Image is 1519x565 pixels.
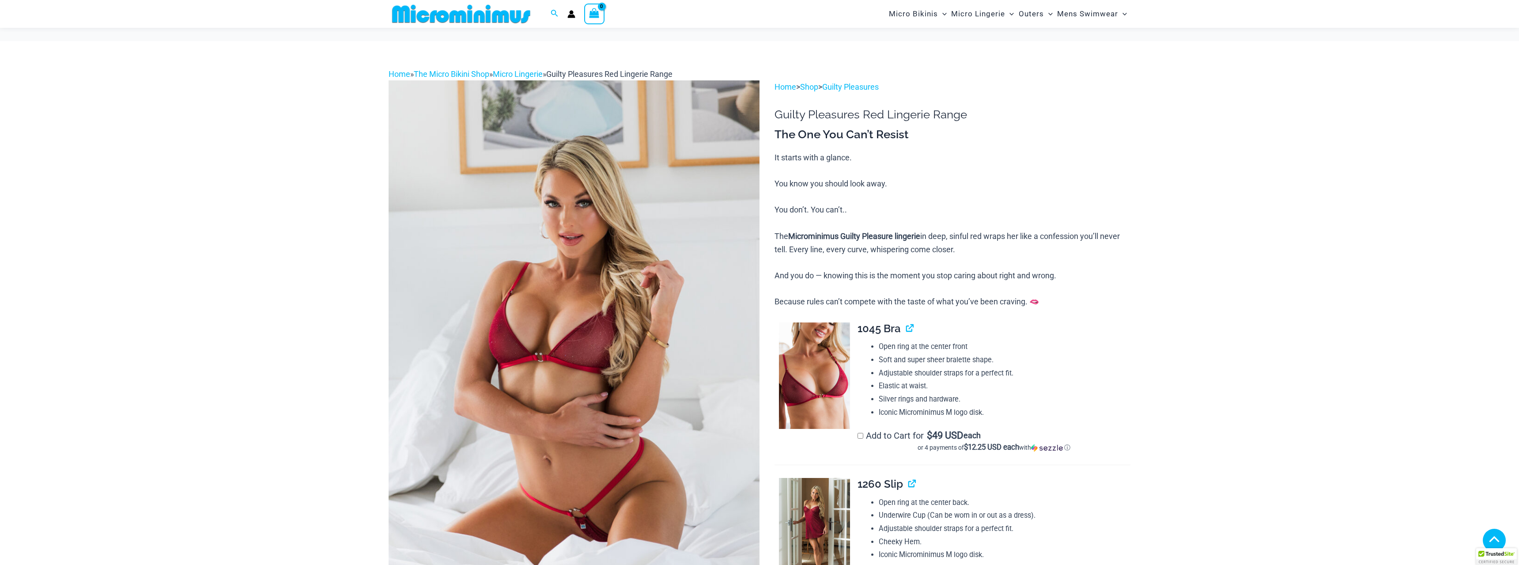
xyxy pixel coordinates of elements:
span: Micro Bikinis [889,3,938,25]
span: Outers [1019,3,1044,25]
label: Add to Cart for [858,430,1130,452]
p: It starts with a glance. You know you should look away. You don’t. You can’t.. The in deep, sinfu... [775,151,1130,308]
nav: Site Navigation [885,1,1130,27]
img: Sezzle [1031,444,1063,452]
a: Micro LingerieMenu ToggleMenu Toggle [949,3,1016,25]
p: > > [775,80,1130,94]
a: Guilty Pleasures [822,82,879,91]
span: $12.25 USD each [964,443,1019,451]
span: 1260 Slip [858,478,903,490]
span: Micro Lingerie [951,3,1005,25]
a: Mens SwimwearMenu ToggleMenu Toggle [1055,3,1129,25]
span: » » » [389,69,673,79]
li: Iconic Microminimus M logo disk. [879,548,1130,561]
a: The Micro Bikini Shop [414,69,489,79]
li: Open ring at the center back. [879,496,1130,509]
a: Micro Lingerie [493,69,543,79]
li: Soft and super sheer bralette shape. [879,353,1130,367]
a: Micro BikinisMenu ToggleMenu Toggle [887,3,949,25]
span: $ [927,430,932,441]
b: Microminimus Guilty Pleasure lingerie [788,231,920,241]
a: Search icon link [551,8,559,19]
span: Menu Toggle [1005,3,1014,25]
li: Underwire Cup (Can be worn in or out as a dress). [879,509,1130,522]
a: View Shopping Cart, empty [584,4,605,24]
a: Account icon link [567,10,575,18]
a: Home [389,69,410,79]
li: Adjustable shoulder straps for a perfect fit. [879,522,1130,535]
img: Guilty Pleasures Red 1045 Bra [779,322,850,429]
div: or 4 payments of with [858,443,1130,452]
img: MM SHOP LOGO FLAT [389,4,534,24]
span: 1045 Bra [858,322,901,335]
div: or 4 payments of$12.25 USD eachwithSezzle Click to learn more about Sezzle [858,443,1130,452]
h3: The One You Can’t Resist [775,127,1130,142]
div: TrustedSite Certified [1476,548,1517,565]
span: 49 USD [927,431,963,440]
li: Silver rings and hardware. [879,393,1130,406]
input: Add to Cart for$49 USD eachor 4 payments of$12.25 USD eachwithSezzle Click to learn more about Se... [858,433,863,439]
a: OutersMenu ToggleMenu Toggle [1016,3,1055,25]
span: each [964,431,981,440]
a: Shop [800,82,818,91]
span: Guilty Pleasures Red Lingerie Range [546,69,673,79]
li: Open ring at the center front [879,340,1130,353]
li: Iconic Microminimus M logo disk. [879,406,1130,419]
span: Menu Toggle [1044,3,1053,25]
span: Mens Swimwear [1057,3,1118,25]
a: Home [775,82,796,91]
li: Cheeky Hem. [879,535,1130,549]
li: Adjustable shoulder straps for a perfect fit. [879,367,1130,380]
h1: Guilty Pleasures Red Lingerie Range [775,108,1130,121]
li: Elastic at waist. [879,379,1130,393]
span: Menu Toggle [938,3,947,25]
span: Menu Toggle [1118,3,1127,25]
